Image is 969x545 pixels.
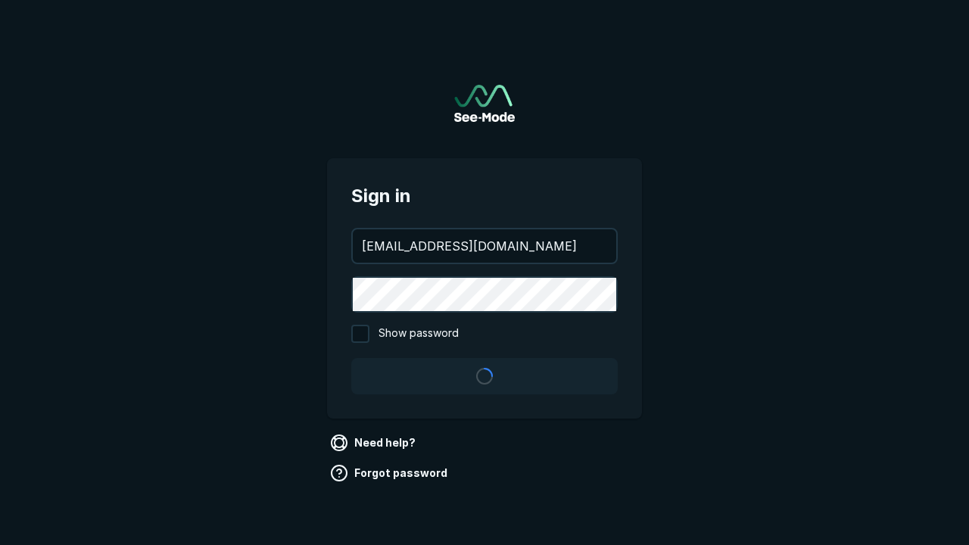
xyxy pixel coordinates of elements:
a: Forgot password [327,461,453,485]
input: your@email.com [353,229,616,263]
a: Go to sign in [454,85,515,122]
span: Show password [379,325,459,343]
img: See-Mode Logo [454,85,515,122]
span: Sign in [351,182,618,210]
a: Need help? [327,431,422,455]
